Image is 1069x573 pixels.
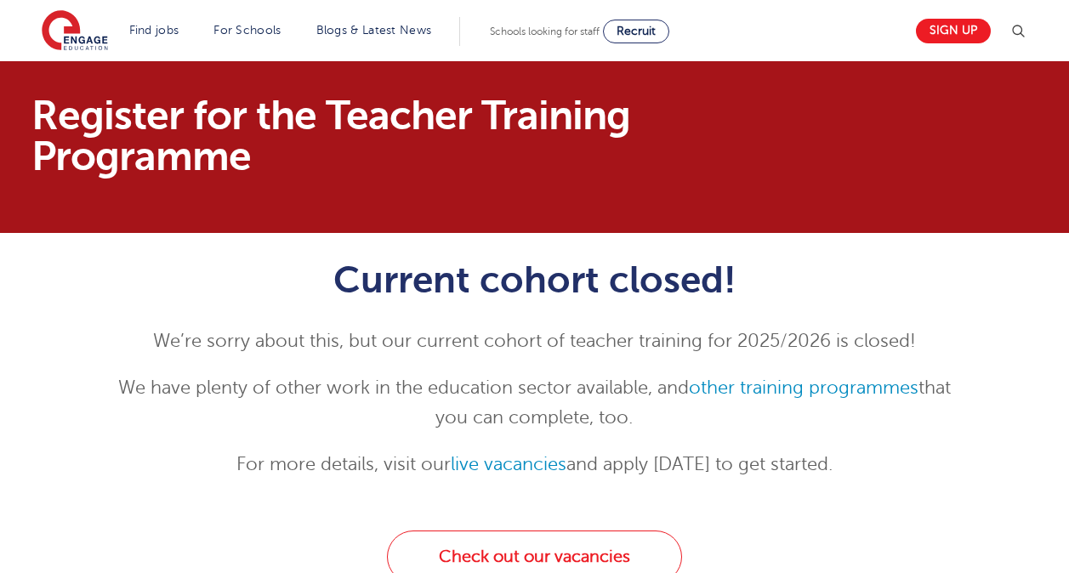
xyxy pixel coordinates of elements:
[451,454,566,474] a: live vacancies
[603,20,669,43] a: Recruit
[213,24,281,37] a: For Schools
[916,19,991,43] a: Sign up
[117,373,952,433] p: We have plenty of other work in the education sector available, and that you can complete, too.
[42,10,108,53] img: Engage Education
[31,95,694,177] h1: Register for the Teacher Training Programme
[689,377,918,398] a: other training programmes
[129,24,179,37] a: Find jobs
[617,25,656,37] span: Recruit
[117,258,952,301] h1: Current cohort closed!
[490,26,600,37] span: Schools looking for staff
[117,450,952,479] p: For more details, visit our and apply [DATE] to get started.
[117,326,952,356] p: We’re sorry about this, but our current cohort of teacher training for 2025/2026 is closed!
[316,24,432,37] a: Blogs & Latest News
